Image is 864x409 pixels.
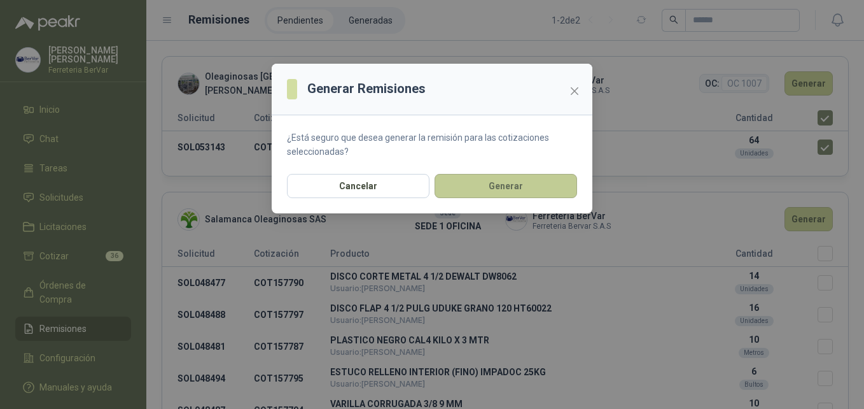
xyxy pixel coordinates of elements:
[307,79,426,99] h3: Generar Remisiones
[569,86,580,96] span: close
[287,174,429,198] button: Cancelar
[287,131,577,159] p: ¿Está seguro que desea generar la remisión para las cotizaciones seleccionadas?
[435,174,577,198] button: Generar
[564,81,585,101] button: Close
